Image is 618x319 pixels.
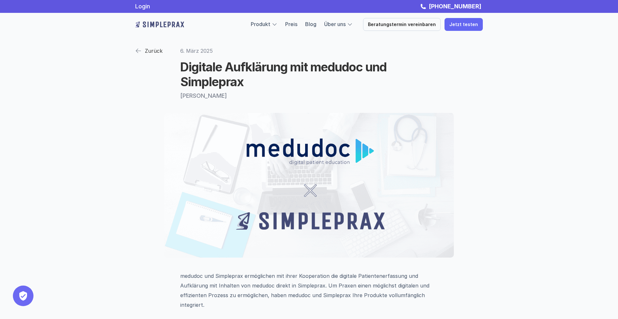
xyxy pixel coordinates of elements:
a: Zurück [135,45,163,57]
p: Zurück [145,46,163,56]
a: Preis [285,21,297,27]
strong: [PHONE_NUMBER] [429,3,481,10]
a: Login [135,3,150,10]
a: Blog [305,21,316,27]
a: Über uns [324,21,346,27]
p: Jetzt testen [449,22,478,27]
p: medudoc und Simpleprax ermöglichen mit ihrer Kooperation die digitale Patientenerfassung und Aufk... [180,271,438,310]
a: Jetzt testen [445,18,483,31]
p: Beratungstermin vereinbaren [368,22,436,27]
a: Beratungstermin vereinbaren [363,18,441,31]
p: [PERSON_NAME] [180,92,438,99]
h1: Digitale Aufklärung mit medudoc und Simpleprax [180,60,438,89]
a: [PHONE_NUMBER] [427,3,483,10]
p: 6. März 2025 [180,45,438,57]
a: Produkt [251,21,270,27]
